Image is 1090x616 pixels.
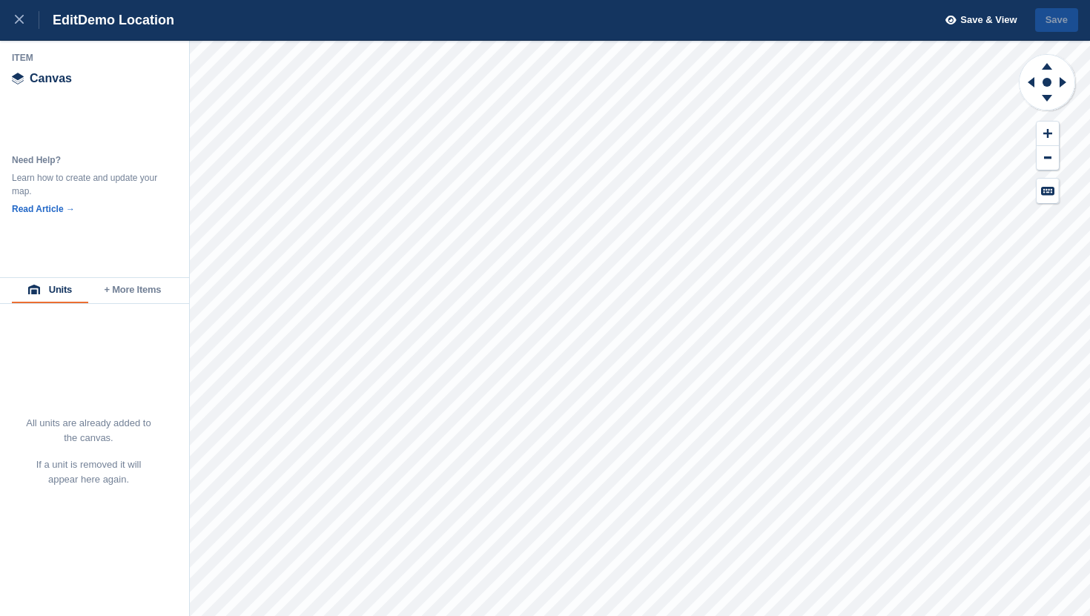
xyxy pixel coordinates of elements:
a: Read Article → [12,204,75,214]
p: If a unit is removed it will appear here again. [25,457,152,487]
button: + More Items [88,278,177,303]
button: Zoom Out [1037,146,1059,170]
div: Edit Demo Location [39,11,174,29]
span: Canvas [30,73,72,85]
span: Save & View [960,13,1017,27]
button: Zoom In [1037,122,1059,146]
div: Item [12,52,178,64]
div: Need Help? [12,153,160,167]
button: Save & View [937,8,1017,33]
button: Units [12,278,88,303]
div: Learn how to create and update your map. [12,171,160,198]
img: canvas-icn.9d1aba5b.svg [12,73,24,85]
button: Keyboard Shortcuts [1037,179,1059,203]
p: All units are already added to the canvas. [25,416,152,446]
button: Save [1035,8,1078,33]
